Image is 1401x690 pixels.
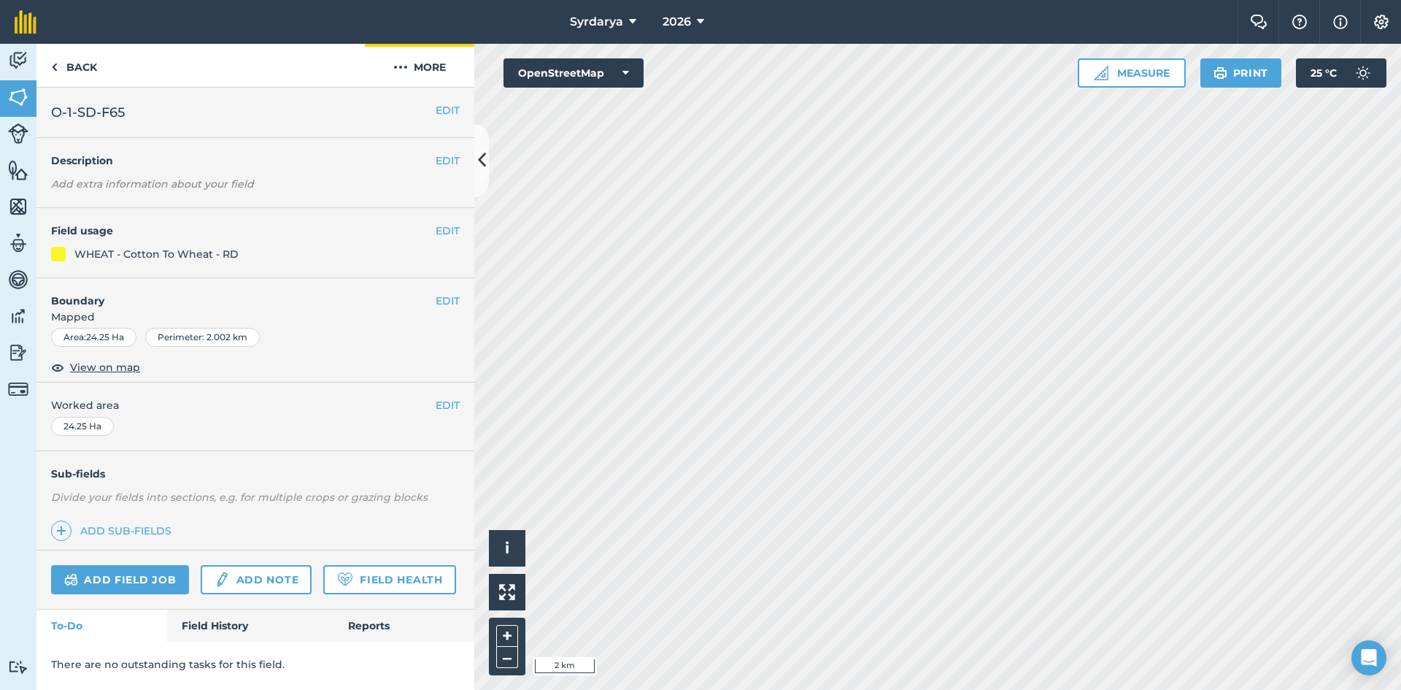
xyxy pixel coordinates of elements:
[1291,15,1308,29] img: A question mark icon
[1351,640,1386,675] div: Open Intercom Messenger
[1200,58,1282,88] button: Print
[36,309,474,325] span: Mapped
[51,521,177,541] a: Add sub-fields
[51,397,460,413] span: Worked area
[365,44,474,87] button: More
[499,584,515,600] img: Four arrows, one pointing top left, one top right, one bottom right and the last bottom left
[8,86,28,108] img: svg+xml;base64,PHN2ZyB4bWxucz0iaHR0cDovL3d3dy53My5vcmcvMjAwMC9zdmciIHdpZHRoPSI1NiIgaGVpZ2h0PSI2MC...
[8,305,28,327] img: svg+xml;base64,PD94bWwgdmVyc2lvbj0iMS4wIiBlbmNvZGluZz0idXRmLTgiPz4KPCEtLSBHZW5lcmF0b3I6IEFkb2JlIE...
[214,571,230,589] img: svg+xml;base64,PD94bWwgdmVyc2lvbj0iMS4wIiBlbmNvZGluZz0idXRmLTgiPz4KPCEtLSBHZW5lcmF0b3I6IEFkb2JlIE...
[570,13,623,31] span: Syrdarya
[74,246,239,262] div: WHEAT - Cotton To Wheat - RD
[51,328,136,347] div: Area : 24.25 Ha
[496,625,518,647] button: +
[56,522,66,540] img: svg+xml;base64,PHN2ZyB4bWxucz0iaHR0cDovL3d3dy53My5vcmcvMjAwMC9zdmciIHdpZHRoPSIxNCIgaGVpZ2h0PSIyNC...
[1078,58,1186,88] button: Measure
[36,466,474,482] h4: Sub-fields
[1373,15,1390,29] img: A cog icon
[51,417,114,436] div: 24.25 Ha
[8,660,28,674] img: svg+xml;base64,PD94bWwgdmVyc2lvbj0iMS4wIiBlbmNvZGluZz0idXRmLTgiPz4KPCEtLSBHZW5lcmF0b3I6IEFkb2JlIE...
[1213,64,1227,82] img: svg+xml;base64,PHN2ZyB4bWxucz0iaHR0cDovL3d3dy53My5vcmcvMjAwMC9zdmciIHdpZHRoPSIxOSIgaGVpZ2h0PSIyNC...
[51,223,436,239] h4: Field usage
[503,58,644,88] button: OpenStreetMap
[8,196,28,218] img: svg+xml;base64,PHN2ZyB4bWxucz0iaHR0cDovL3d3dy53My5vcmcvMjAwMC9zdmciIHdpZHRoPSI1NiIgaGVpZ2h0PSI2MC...
[436,153,460,169] button: EDIT
[436,102,460,118] button: EDIT
[323,565,455,594] a: Field Health
[8,50,28,72] img: svg+xml;base64,PD94bWwgdmVyc2lvbj0iMS4wIiBlbmNvZGluZz0idXRmLTgiPz4KPCEtLSBHZW5lcmF0b3I6IEFkb2JlIE...
[8,159,28,181] img: svg+xml;base64,PHN2ZyB4bWxucz0iaHR0cDovL3d3dy53My5vcmcvMjAwMC9zdmciIHdpZHRoPSI1NiIgaGVpZ2h0PSI2MC...
[8,342,28,364] img: svg+xml;base64,PD94bWwgdmVyc2lvbj0iMS4wIiBlbmNvZGluZz0idXRmLTgiPz4KPCEtLSBHZW5lcmF0b3I6IEFkb2JlIE...
[167,610,333,642] a: Field History
[51,102,125,123] span: O-1-SD-F65
[496,647,518,668] button: –
[51,177,254,191] em: Add extra information about your field
[51,656,460,672] p: There are no outstanding tasks for this field.
[51,153,460,169] h4: Description
[436,223,460,239] button: EDIT
[201,565,312,594] a: Add note
[505,539,509,557] span: i
[489,530,525,567] button: i
[15,10,36,34] img: fieldmargin Logo
[436,397,460,413] button: EDIT
[1296,58,1386,88] button: 25 °C
[663,13,691,31] span: 2026
[393,58,408,76] img: svg+xml;base64,PHN2ZyB4bWxucz0iaHR0cDovL3d3dy53My5vcmcvMjAwMC9zdmciIHdpZHRoPSIyMCIgaGVpZ2h0PSIyNC...
[8,123,28,144] img: svg+xml;base64,PD94bWwgdmVyc2lvbj0iMS4wIiBlbmNvZGluZz0idXRmLTgiPz4KPCEtLSBHZW5lcmF0b3I6IEFkb2JlIE...
[8,269,28,291] img: svg+xml;base64,PD94bWwgdmVyc2lvbj0iMS4wIiBlbmNvZGluZz0idXRmLTgiPz4KPCEtLSBHZW5lcmF0b3I6IEFkb2JlIE...
[1333,13,1348,31] img: svg+xml;base64,PHN2ZyB4bWxucz0iaHR0cDovL3d3dy53My5vcmcvMjAwMC9zdmciIHdpZHRoPSIxNyIgaGVpZ2h0PSIxNy...
[36,610,167,642] a: To-Do
[436,293,460,309] button: EDIT
[8,379,28,399] img: svg+xml;base64,PD94bWwgdmVyc2lvbj0iMS4wIiBlbmNvZGluZz0idXRmLTgiPz4KPCEtLSBHZW5lcmF0b3I6IEFkb2JlIE...
[51,565,189,594] a: Add field job
[51,359,140,376] button: View on map
[36,44,112,87] a: Back
[36,278,436,309] h4: Boundary
[8,232,28,254] img: svg+xml;base64,PD94bWwgdmVyc2lvbj0iMS4wIiBlbmNvZGluZz0idXRmLTgiPz4KPCEtLSBHZW5lcmF0b3I6IEFkb2JlIE...
[145,328,260,347] div: Perimeter : 2.002 km
[51,58,58,76] img: svg+xml;base64,PHN2ZyB4bWxucz0iaHR0cDovL3d3dy53My5vcmcvMjAwMC9zdmciIHdpZHRoPSI5IiBoZWlnaHQ9IjI0Ii...
[51,359,64,376] img: svg+xml;base64,PHN2ZyB4bWxucz0iaHR0cDovL3d3dy53My5vcmcvMjAwMC9zdmciIHdpZHRoPSIxOCIgaGVpZ2h0PSIyNC...
[1311,58,1337,88] span: 25 ° C
[1250,15,1267,29] img: Two speech bubbles overlapping with the left bubble in the forefront
[1348,58,1378,88] img: svg+xml;base64,PD94bWwgdmVyc2lvbj0iMS4wIiBlbmNvZGluZz0idXRmLTgiPz4KPCEtLSBHZW5lcmF0b3I6IEFkb2JlIE...
[70,359,140,375] span: View on map
[1094,66,1108,80] img: Ruler icon
[64,571,78,589] img: svg+xml;base64,PD94bWwgdmVyc2lvbj0iMS4wIiBlbmNvZGluZz0idXRmLTgiPz4KPCEtLSBHZW5lcmF0b3I6IEFkb2JlIE...
[333,610,474,642] a: Reports
[51,491,428,504] em: Divide your fields into sections, e.g. for multiple crops or grazing blocks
